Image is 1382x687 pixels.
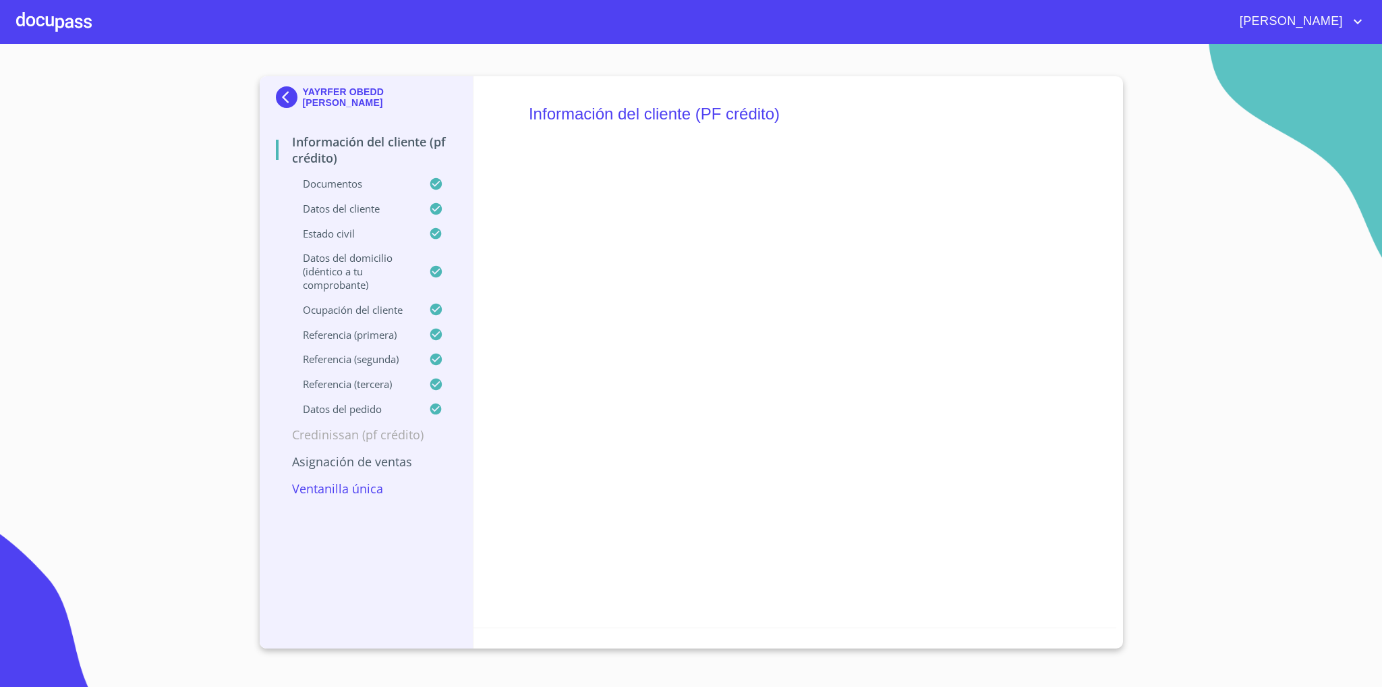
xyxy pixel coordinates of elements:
p: Ventanilla única [276,480,457,497]
p: YAYRFER OBEDD [PERSON_NAME] [303,86,457,108]
button: account of current user [1230,11,1366,32]
div: YAYRFER OBEDD [PERSON_NAME] [276,86,457,113]
p: Estado Civil [276,227,430,240]
p: Datos del domicilio (idéntico a tu comprobante) [276,251,430,292]
img: Docupass spot blue [276,86,303,108]
p: Documentos [276,177,430,190]
p: Credinissan (PF crédito) [276,427,457,443]
p: Ocupación del Cliente [276,303,430,317]
span: [PERSON_NAME] [1230,11,1350,32]
p: Referencia (tercera) [276,377,430,391]
p: Datos del pedido [276,402,430,416]
h5: Información del cliente (PF crédito) [529,86,1061,142]
p: Referencia (segunda) [276,352,430,366]
p: Datos del cliente [276,202,430,215]
p: Información del cliente (PF crédito) [276,134,457,166]
p: Referencia (primera) [276,328,430,341]
p: Asignación de Ventas [276,454,457,470]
